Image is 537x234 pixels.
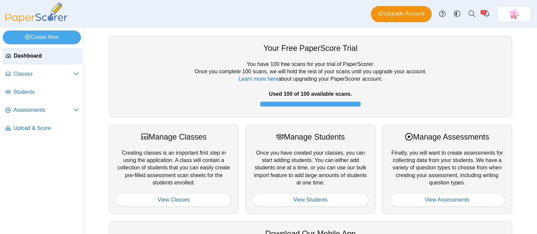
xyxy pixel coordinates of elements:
a: View Classes [116,193,232,207]
a: PaperScorer [3,18,70,24]
div: Once you have created your classes, you can start adding students. You can either add students on... [245,125,375,214]
a: Create New [3,30,81,44]
span: Dashboard [14,52,79,60]
img: PaperScorer [3,3,70,23]
div: Manage Classes [116,132,232,142]
a: Upload & Score [3,121,82,137]
span: Classes [13,70,74,78]
span: Upgrade Account [378,10,425,17]
a: ps.MuGhfZT6iQwmPTCC [497,6,531,22]
img: ps.MuGhfZT6iQwmPTCC [509,9,520,19]
span: Assessments [13,106,74,114]
div: Manage Assessments [389,132,505,142]
a: Students [3,84,82,100]
span: Xinmei Li [509,9,520,19]
div: Your Free PaperScore Trial [116,43,505,54]
a: View Students [252,193,368,207]
div: You have 100 free scans for your trial of PaperScorer. Once you complete 100 scans, we will hold ... [116,61,505,110]
a: Classes [3,66,82,82]
div: Finally, you will want to create assessments for collecting data from your students. We have a va... [382,125,512,214]
b: Used 100 of 100 available scans. [269,91,352,97]
a: View Assessments [389,193,505,207]
span: Students [13,88,79,96]
a: Assessments [3,102,82,119]
a: Upgrade Account [371,6,432,22]
a: Alerts [479,7,494,21]
span: Upload & Score [13,125,79,132]
div: Creating classes is an important first step in using the application. A class will contain a coll... [109,125,239,214]
div: Manage Students [252,132,368,142]
a: Dashboard [3,48,82,64]
a: Learn more here [239,76,278,82]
